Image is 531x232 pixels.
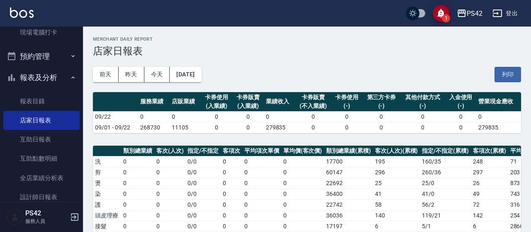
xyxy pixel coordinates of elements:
div: 其他付款方式 [402,93,443,102]
td: 0 [154,221,186,232]
button: 報表及分析 [3,67,80,88]
td: 09/01 - 09/22 [93,122,138,133]
td: 279835 [264,122,295,133]
h3: 店家日報表 [93,45,521,57]
th: 客項次(累積) [471,146,508,156]
div: 卡券使用 [203,93,231,102]
td: 297 [471,167,508,178]
td: 140 [373,210,420,221]
td: 染 [93,188,121,199]
td: 0 [242,199,281,210]
td: 0 [445,122,477,133]
td: 0 [476,111,521,122]
th: 客次(人次) [154,146,186,156]
div: (-) [333,102,360,110]
td: 0 [154,188,186,199]
th: 客項次 [221,146,242,156]
td: 0 [281,178,324,188]
td: 0 [221,188,242,199]
td: 0 / 0 [185,221,221,232]
td: 0 [121,178,154,188]
td: 0 [264,111,295,122]
td: 0 [242,221,281,232]
a: 現場電腦打卡 [3,23,80,42]
td: 0 [154,178,186,188]
td: 0 / 0 [185,167,221,178]
td: 0 / 0 [185,210,221,221]
th: 平均項次單價 [242,146,281,156]
button: 預約管理 [3,46,80,67]
td: 0 [154,199,186,210]
td: 41 / 0 [420,188,471,199]
table: a dense table [93,92,521,133]
div: 卡券販賣 [297,93,329,102]
td: 0 [295,122,331,133]
div: (-) [402,102,443,110]
a: 互助日報表 [3,130,80,149]
td: 41 [373,188,420,199]
th: 指定/不指定 [185,146,221,156]
td: 25 / 0 [420,178,471,188]
a: 報表目錄 [3,92,80,111]
td: 11105 [170,122,201,133]
div: (入業績) [203,102,231,110]
td: 0 [121,221,154,232]
td: 0 [221,156,242,167]
div: 卡券使用 [333,93,360,102]
td: 195 [373,156,420,167]
td: 17197 [324,221,373,232]
td: 0 [281,210,324,221]
a: 互助點數明細 [3,149,80,168]
td: 0 [232,122,264,133]
td: 0 [232,111,264,122]
td: 0 [331,122,363,133]
td: 0 [121,199,154,210]
a: 全店業績分析表 [3,169,80,188]
th: 客次(人次)(累積) [373,146,420,156]
td: 49 [471,188,508,199]
button: 前天 [93,67,119,82]
td: 0 [121,188,154,199]
th: 指定/不指定(累積) [420,146,471,156]
th: 服務業績 [138,92,170,112]
td: 72 [471,199,508,210]
div: (不入業績) [297,102,329,110]
button: save [433,5,449,22]
h5: PS42 [25,209,68,217]
td: 6 [471,221,508,232]
td: 6 [373,221,420,232]
td: 0 [221,221,242,232]
td: 0 [154,156,186,167]
th: 營業現金應收 [476,92,521,112]
td: 0 [121,167,154,178]
a: 店家日報表 [3,111,80,130]
td: 17700 [324,156,373,167]
td: 0 [363,111,401,122]
td: 0 [281,156,324,167]
span: 1 [442,14,450,22]
td: 268730 [138,122,170,133]
h2: Merchant Daily Report [93,37,521,42]
td: 0 [201,111,233,122]
td: 0 [281,188,324,199]
td: 0 [154,167,186,178]
td: 0 [201,122,233,133]
td: 296 [373,167,420,178]
th: 店販業績 [170,92,201,112]
th: 類別總業績 [121,146,154,156]
th: 類別總業績(累積) [324,146,373,156]
div: (-) [365,102,399,110]
button: 列印 [494,67,521,82]
p: 服務人員 [25,217,68,225]
th: 業績收入 [264,92,295,112]
td: 58 [373,199,420,210]
div: 第三方卡券 [365,93,399,102]
td: 0 / 0 [185,199,221,210]
td: 0 [154,210,186,221]
td: 0 [242,156,281,167]
button: PS42 [453,5,486,22]
div: 入金使用 [447,93,475,102]
td: 22742 [324,199,373,210]
td: 0 [221,199,242,210]
td: 26 [471,178,508,188]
